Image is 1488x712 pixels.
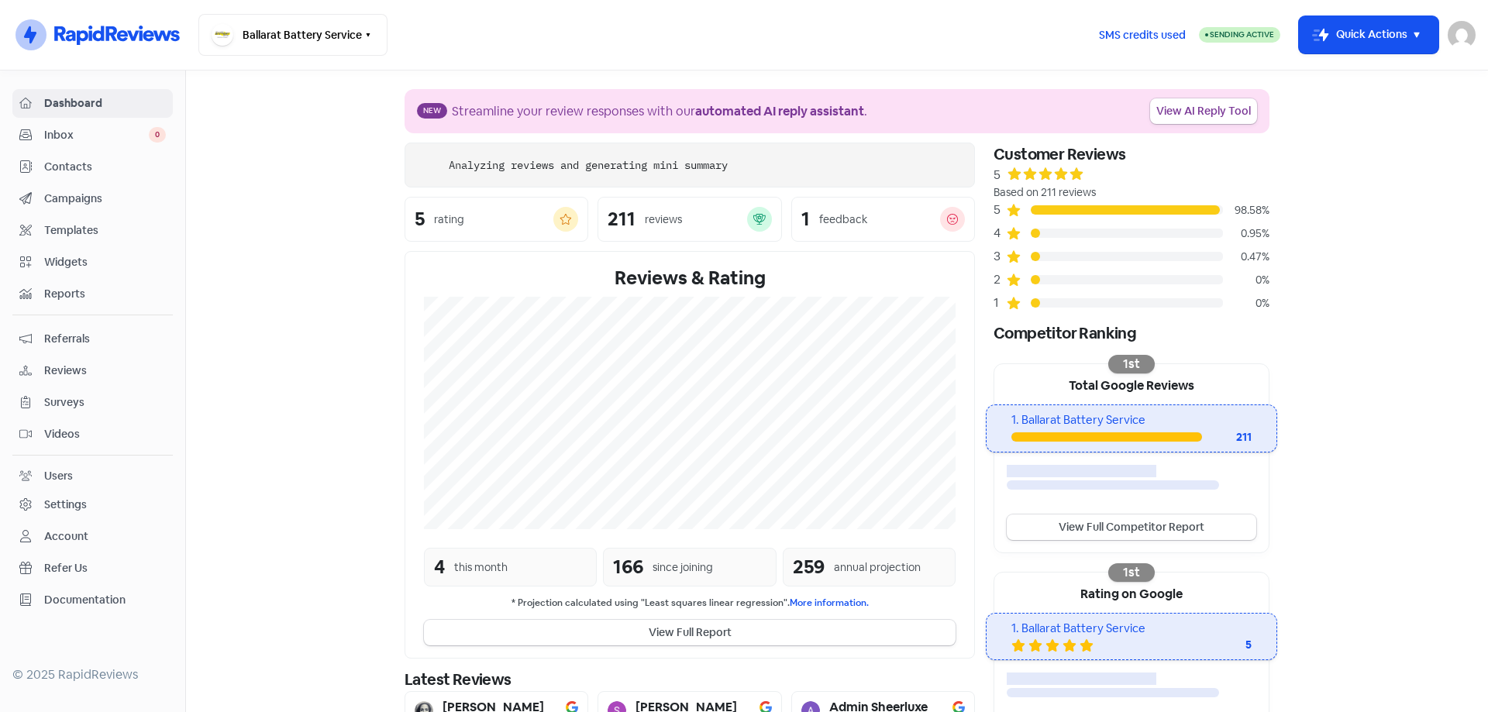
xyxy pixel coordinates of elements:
[1108,563,1155,582] div: 1st
[44,592,166,608] span: Documentation
[12,462,173,490] a: Users
[12,248,173,277] a: Widgets
[1299,16,1438,53] button: Quick Actions
[608,210,635,229] div: 211
[415,210,425,229] div: 5
[44,95,166,112] span: Dashboard
[1007,514,1256,540] a: View Full Competitor Report
[613,553,643,581] div: 166
[44,497,87,513] div: Settings
[44,127,149,143] span: Inbox
[695,103,864,119] b: automated AI reply assistant
[1011,620,1251,638] div: 1. Ballarat Battery Service
[12,490,173,519] a: Settings
[598,197,781,242] a: 211reviews
[994,224,1006,242] div: 4
[417,103,447,119] span: New
[44,560,166,576] span: Refer Us
[994,364,1269,404] div: Total Google Reviews
[1190,637,1252,653] div: 5
[1223,202,1269,218] div: 98.58%
[12,280,173,308] a: Reports
[452,102,867,121] div: Streamline your review responses with our .
[790,597,869,609] a: More information.
[12,586,173,614] a: Documentation
[12,554,173,583] a: Refer Us
[454,559,508,576] div: this month
[1011,411,1251,429] div: 1. Ballarat Battery Service
[1223,249,1269,265] div: 0.47%
[424,264,956,292] div: Reviews & Rating
[1199,26,1280,44] a: Sending Active
[12,666,173,684] div: © 2025 RapidReviews
[12,325,173,353] a: Referrals
[819,212,867,228] div: feedback
[405,197,588,242] a: 5rating
[793,553,825,581] div: 259
[405,668,975,691] div: Latest Reviews
[994,294,1006,312] div: 1
[44,363,166,379] span: Reviews
[44,159,166,175] span: Contacts
[791,197,975,242] a: 1feedback
[12,121,173,150] a: Inbox 0
[434,212,464,228] div: rating
[994,143,1269,166] div: Customer Reviews
[994,201,1006,219] div: 5
[1223,295,1269,311] div: 0%
[1150,98,1257,124] a: View AI Reply Tool
[198,14,387,56] button: Ballarat Battery Service
[424,596,956,611] small: * Projection calculated using "Least squares linear regression".
[12,420,173,449] a: Videos
[1223,225,1269,242] div: 0.95%
[12,89,173,118] a: Dashboard
[44,394,166,411] span: Surveys
[12,388,173,417] a: Surveys
[44,286,166,302] span: Reports
[1202,429,1252,445] div: 211
[449,157,728,174] div: Analyzing reviews and generating mini summary
[44,331,166,347] span: Referrals
[12,153,173,181] a: Contacts
[12,216,173,245] a: Templates
[434,553,445,581] div: 4
[44,191,166,207] span: Campaigns
[12,522,173,551] a: Account
[424,620,956,645] button: View Full Report
[1448,21,1476,49] img: User
[994,573,1269,613] div: Rating on Google
[801,210,810,229] div: 1
[12,184,173,213] a: Campaigns
[44,426,166,442] span: Videos
[1223,272,1269,288] div: 0%
[44,528,88,545] div: Account
[44,468,73,484] div: Users
[1099,27,1186,43] span: SMS credits used
[1210,29,1274,40] span: Sending Active
[994,270,1006,289] div: 2
[149,127,166,143] span: 0
[12,356,173,385] a: Reviews
[44,222,166,239] span: Templates
[645,212,682,228] div: reviews
[653,559,713,576] div: since joining
[994,247,1006,266] div: 3
[994,184,1269,201] div: Based on 211 reviews
[1108,355,1155,373] div: 1st
[1086,26,1199,42] a: SMS credits used
[44,254,166,270] span: Widgets
[994,166,1001,184] div: 5
[834,559,921,576] div: annual projection
[994,322,1269,345] div: Competitor Ranking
